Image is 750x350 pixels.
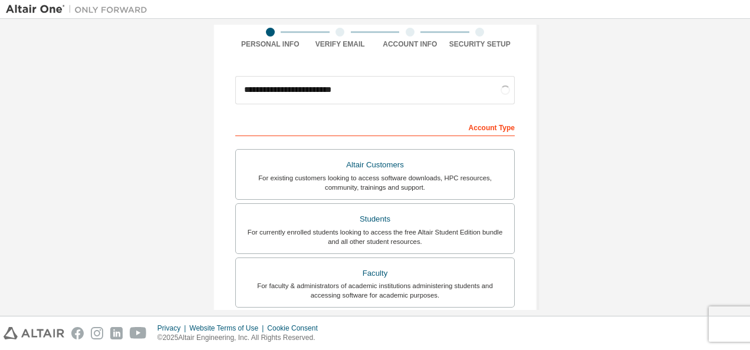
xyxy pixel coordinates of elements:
[235,117,515,136] div: Account Type
[189,323,267,333] div: Website Terms of Use
[243,227,507,246] div: For currently enrolled students looking to access the free Altair Student Edition bundle and all ...
[243,265,507,282] div: Faculty
[243,157,507,173] div: Altair Customers
[305,39,376,49] div: Verify Email
[445,39,515,49] div: Security Setup
[91,327,103,339] img: instagram.svg
[235,39,305,49] div: Personal Info
[110,327,123,339] img: linkedin.svg
[267,323,324,333] div: Cookie Consent
[157,333,325,343] p: © 2025 Altair Engineering, Inc. All Rights Reserved.
[4,327,64,339] img: altair_logo.svg
[130,327,147,339] img: youtube.svg
[375,39,445,49] div: Account Info
[243,211,507,227] div: Students
[71,327,84,339] img: facebook.svg
[243,281,507,300] div: For faculty & administrators of academic institutions administering students and accessing softwa...
[243,173,507,192] div: For existing customers looking to access software downloads, HPC resources, community, trainings ...
[157,323,189,333] div: Privacy
[6,4,153,15] img: Altair One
